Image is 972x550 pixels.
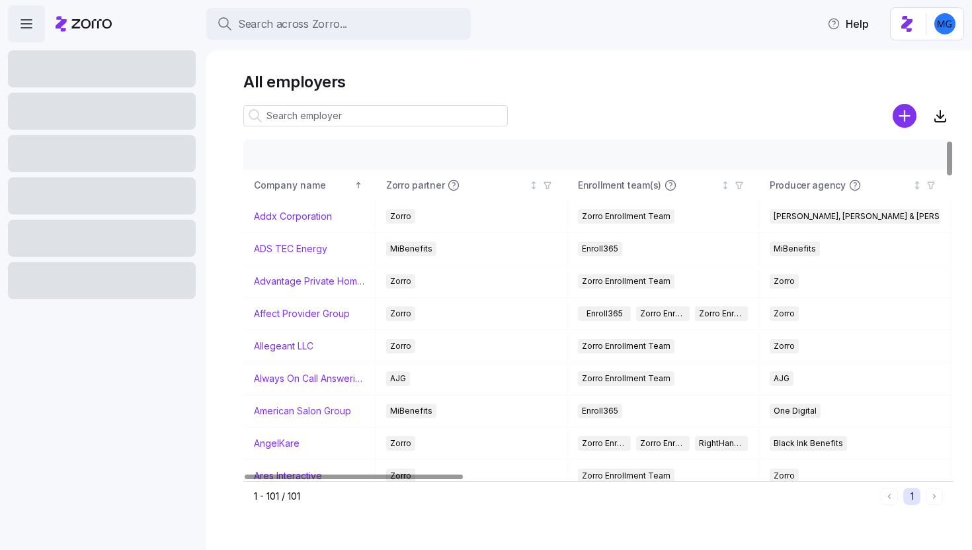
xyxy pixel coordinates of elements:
div: Sorted ascending [354,181,363,190]
a: Ares Interactive [254,469,322,482]
input: Search employer [243,105,508,126]
span: Zorro [390,339,411,353]
a: ADS TEC Energy [254,242,327,255]
span: Producer agency [770,179,846,192]
span: Zorro Enrollment Team [582,209,670,224]
span: Zorro [390,306,411,321]
a: Affect Provider Group [254,307,350,320]
span: Zorro [390,436,411,451]
svg: add icon [893,104,916,128]
h1: All employers [243,71,953,92]
span: One Digital [774,404,817,418]
span: RightHandMan Financial [699,436,744,451]
span: Zorro [774,469,795,483]
span: Zorro [390,209,411,224]
th: Zorro partnerNot sorted [376,170,567,201]
span: Zorro Enrollment Team [582,436,627,451]
span: MiBenefits [390,404,432,418]
th: Company nameSorted ascending [243,170,376,201]
span: Enroll365 [582,242,618,256]
a: Allegeant LLC [254,340,313,353]
div: Not sorted [912,181,922,190]
span: Zorro Enrollment Experts [699,306,744,321]
div: Company name [254,178,352,193]
span: AJG [774,371,790,386]
a: Addx Corporation [254,210,332,223]
div: Not sorted [721,181,730,190]
span: Zorro Enrollment Experts [640,436,685,451]
span: Zorro Enrollment Team [640,306,685,321]
th: Producer agencyNot sorted [759,170,951,201]
span: Zorro [774,306,795,321]
span: Zorro [774,274,795,289]
span: Zorro Enrollment Team [582,274,670,289]
button: Next page [926,488,943,505]
div: 1 - 101 / 101 [254,490,875,503]
span: AJG [390,371,406,386]
span: Help [827,16,869,32]
span: Zorro Enrollment Team [582,339,670,353]
button: Help [817,11,879,37]
span: Enroll365 [582,404,618,418]
span: Zorro [774,339,795,353]
a: Advantage Private Home Care [254,275,364,288]
span: Zorro Enrollment Team [582,371,670,386]
button: Search across Zorro... [206,8,471,40]
span: Zorro partner [386,179,444,192]
div: Not sorted [529,181,538,190]
img: 61c362f0e1d336c60eacb74ec9823875 [934,13,955,34]
span: MiBenefits [774,242,816,256]
a: Always On Call Answering Service [254,372,364,385]
span: Search across Zorro... [238,16,347,32]
a: American Salon Group [254,404,351,418]
a: AngelKare [254,437,300,450]
span: Black Ink Benefits [774,436,843,451]
th: Enrollment team(s)Not sorted [567,170,759,201]
button: 1 [903,488,920,505]
span: Enroll365 [587,306,623,321]
span: Zorro [390,274,411,289]
span: Enrollment team(s) [578,179,661,192]
button: Previous page [881,488,898,505]
span: Zorro [390,469,411,483]
span: Zorro Enrollment Team [582,469,670,483]
span: MiBenefits [390,242,432,256]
